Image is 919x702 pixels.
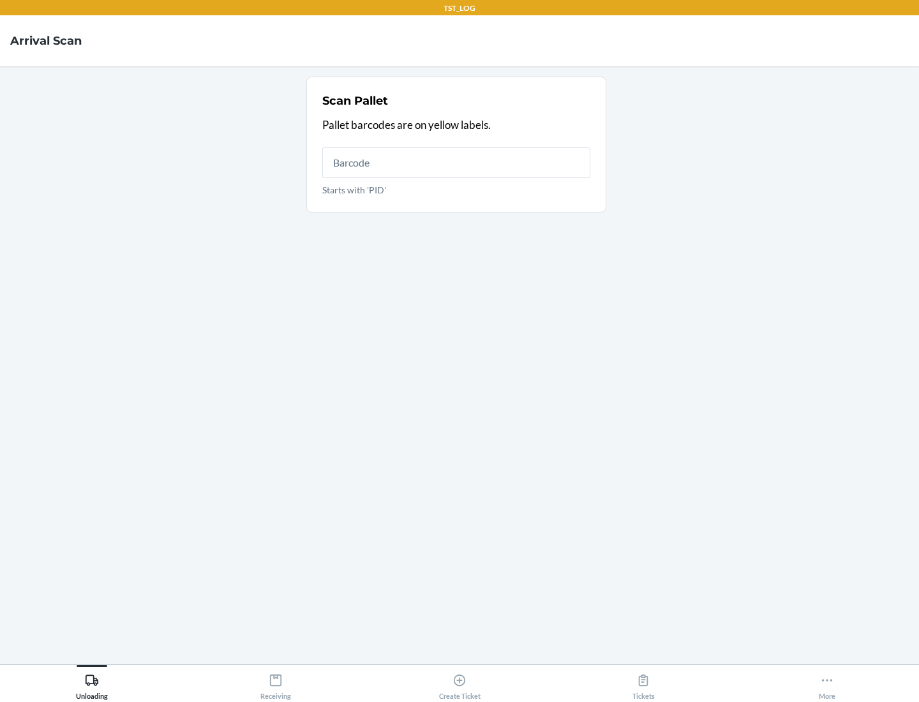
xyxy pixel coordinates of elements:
[368,665,551,700] button: Create Ticket
[439,668,481,700] div: Create Ticket
[632,668,655,700] div: Tickets
[322,183,590,197] p: Starts with 'PID'
[735,665,919,700] button: More
[322,147,590,178] input: Starts with 'PID'
[10,33,82,49] h4: Arrival Scan
[322,93,388,109] h2: Scan Pallet
[551,665,735,700] button: Tickets
[444,3,475,14] p: TST_LOG
[76,668,108,700] div: Unloading
[260,668,291,700] div: Receiving
[819,668,835,700] div: More
[184,665,368,700] button: Receiving
[322,117,590,133] p: Pallet barcodes are on yellow labels.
